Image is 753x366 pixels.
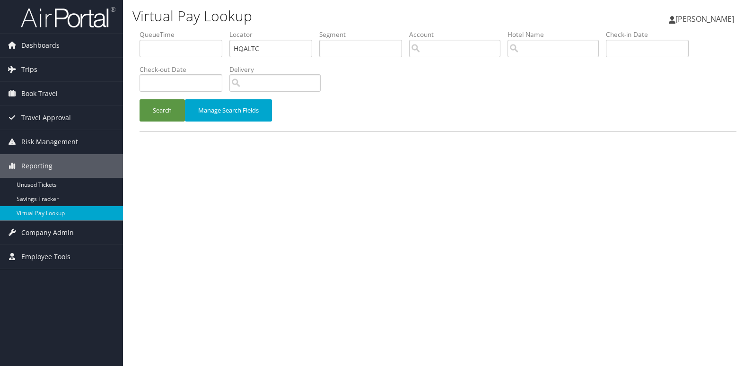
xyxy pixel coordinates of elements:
span: Travel Approval [21,106,71,130]
label: Check-in Date [606,30,696,39]
span: Employee Tools [21,245,70,269]
label: QueueTime [140,30,229,39]
span: Book Travel [21,82,58,105]
span: Company Admin [21,221,74,244]
a: [PERSON_NAME] [669,5,744,33]
label: Check-out Date [140,65,229,74]
span: Trips [21,58,37,81]
span: [PERSON_NAME] [675,14,734,24]
label: Delivery [229,65,328,74]
label: Locator [229,30,319,39]
span: Risk Management [21,130,78,154]
span: Reporting [21,154,53,178]
button: Manage Search Fields [185,99,272,122]
label: Hotel Name [508,30,606,39]
label: Segment [319,30,409,39]
span: Dashboards [21,34,60,57]
button: Search [140,99,185,122]
img: airportal-logo.png [21,6,115,28]
h1: Virtual Pay Lookup [132,6,540,26]
label: Account [409,30,508,39]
